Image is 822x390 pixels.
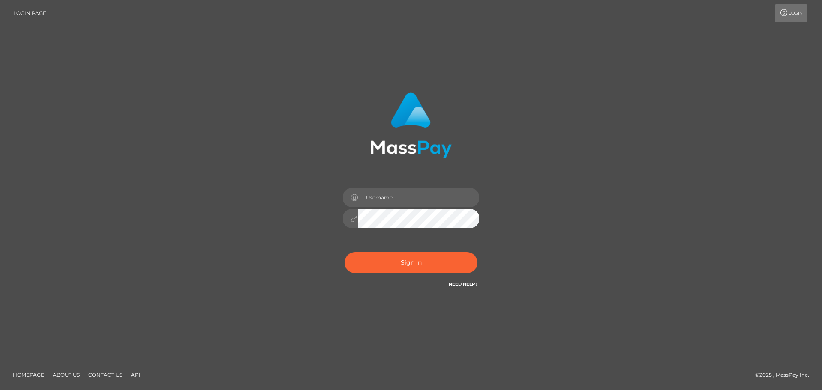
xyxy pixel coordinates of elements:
a: Login Page [13,4,46,22]
a: Homepage [9,368,48,381]
div: © 2025 , MassPay Inc. [755,370,816,380]
a: Contact Us [85,368,126,381]
a: API [128,368,144,381]
img: MassPay Login [370,92,452,158]
button: Sign in [345,252,477,273]
a: About Us [49,368,83,381]
input: Username... [358,188,479,207]
a: Need Help? [449,281,477,287]
a: Login [775,4,807,22]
